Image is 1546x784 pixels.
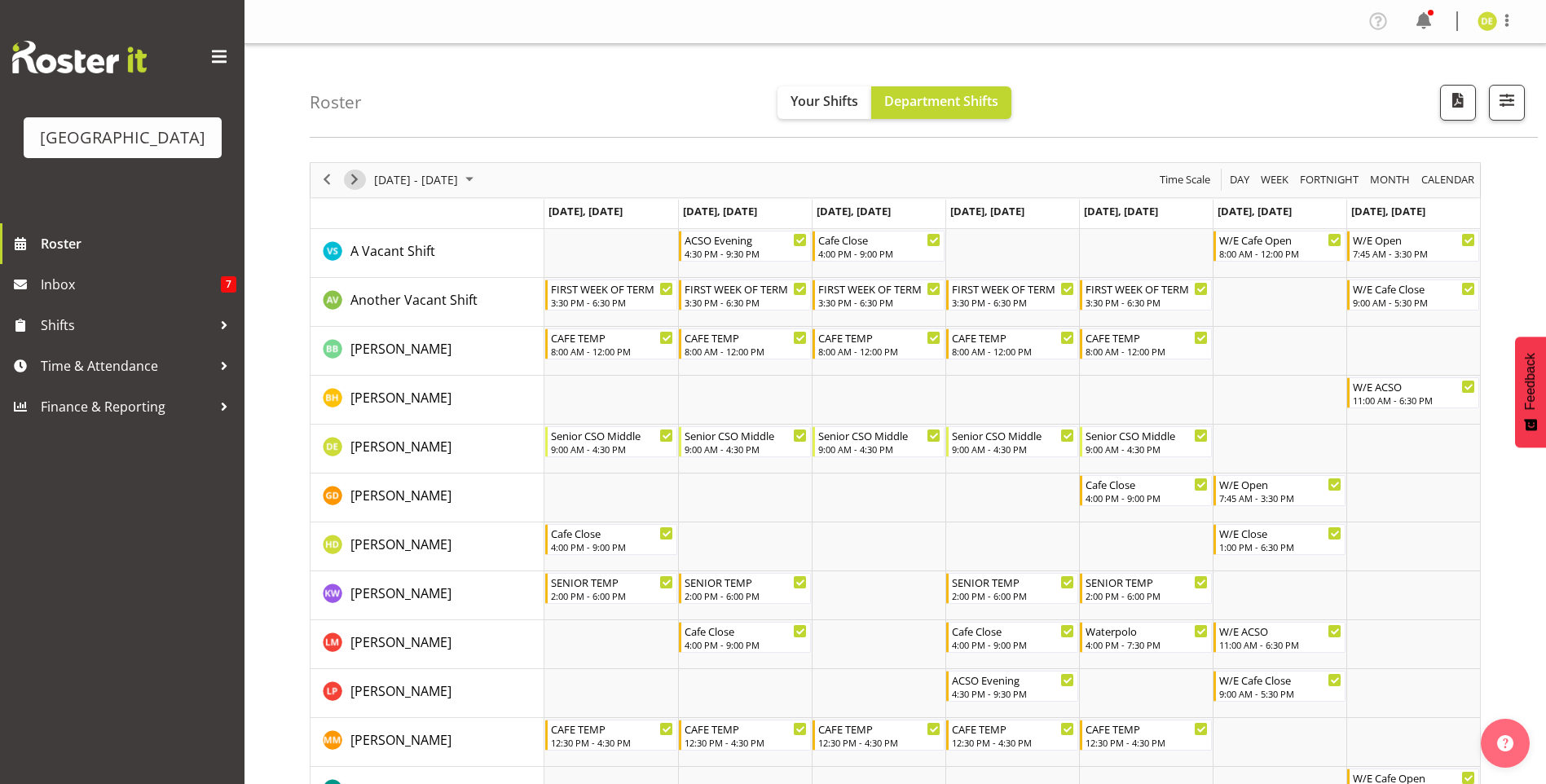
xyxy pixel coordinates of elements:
[685,720,807,737] div: CAFE TEMP
[1086,638,1208,651] div: 4:00 PM - 7:30 PM
[685,638,807,651] div: 4:00 PM - 9:00 PM
[1219,491,1341,504] div: 7:45 AM - 3:30 PM
[952,623,1074,639] div: Cafe Close
[350,340,451,358] span: [PERSON_NAME]
[685,589,807,602] div: 2:00 PM - 6:00 PM
[685,345,807,358] div: 8:00 AM - 12:00 PM
[1478,11,1497,31] img: donna-euston8995.jpg
[950,204,1024,218] span: [DATE], [DATE]
[1213,671,1346,702] div: Luca Pudda"s event - W/E Cafe Close Begin From Saturday, October 11, 2025 at 9:00:00 AM GMT+13:00...
[1353,247,1475,260] div: 7:45 AM - 3:30 PM
[551,720,673,737] div: CAFE TEMP
[952,720,1074,737] div: CAFE TEMP
[818,443,940,456] div: 9:00 AM - 4:30 PM
[777,86,871,119] button: Your Shifts
[1086,589,1208,602] div: 2:00 PM - 6:00 PM
[368,163,483,197] div: October 06 - 12, 2025
[350,486,451,505] a: [PERSON_NAME]
[1086,720,1208,737] div: CAFE TEMP
[818,247,940,260] div: 4:00 PM - 9:00 PM
[311,522,544,571] td: Hana Davis resource
[551,540,673,553] div: 4:00 PM - 9:00 PM
[372,170,460,190] span: [DATE] - [DATE]
[1347,377,1479,408] div: Brooke Hawkes-Fennelly"s event - W/E ACSO Begin From Sunday, October 12, 2025 at 11:00:00 AM GMT+...
[1219,247,1341,260] div: 8:00 AM - 12:00 PM
[1213,231,1346,262] div: A Vacant Shift"s event - W/E Cafe Open Begin From Saturday, October 11, 2025 at 8:00:00 AM GMT+13...
[679,328,811,359] div: Bailey Blomfield"s event - CAFE TEMP Begin From Tuesday, October 7, 2025 at 8:00:00 AM GMT+13:00 ...
[350,730,451,750] a: [PERSON_NAME]
[1368,170,1413,190] button: Timeline Month
[952,280,1074,297] div: FIRST WEEK OF TERM
[1213,622,1346,653] div: Laura McDowall"s event - W/E ACSO Begin From Saturday, October 11, 2025 at 11:00:00 AM GMT+13:00 ...
[952,443,1074,456] div: 9:00 AM - 4:30 PM
[350,632,451,652] a: [PERSON_NAME]
[1080,573,1212,604] div: Kirsteen Wilson"s event - SENIOR TEMP Begin From Friday, October 10, 2025 at 2:00:00 PM GMT+13:00...
[311,718,544,767] td: Maddison Mason-Pine resource
[551,589,673,602] div: 2:00 PM - 6:00 PM
[817,204,891,218] span: [DATE], [DATE]
[685,296,807,309] div: 3:30 PM - 6:30 PM
[1086,296,1208,309] div: 3:30 PM - 6:30 PM
[818,736,940,749] div: 12:30 PM - 4:30 PM
[1086,427,1208,443] div: Senior CSO Middle
[344,170,366,190] button: Next
[1515,337,1546,447] button: Feedback - Show survey
[1086,574,1208,590] div: SENIOR TEMP
[818,296,940,309] div: 3:30 PM - 6:30 PM
[350,731,451,749] span: [PERSON_NAME]
[1259,170,1290,190] span: Week
[818,231,940,248] div: Cafe Close
[551,736,673,749] div: 12:30 PM - 4:30 PM
[679,622,811,653] div: Laura McDowall"s event - Cafe Close Begin From Tuesday, October 7, 2025 at 4:00:00 PM GMT+13:00 E...
[1218,204,1292,218] span: [DATE], [DATE]
[1228,170,1251,190] span: Day
[311,620,544,669] td: Laura McDowall resource
[350,290,478,310] a: Another Vacant Shift
[316,170,338,190] button: Previous
[946,622,1078,653] div: Laura McDowall"s event - Cafe Close Begin From Thursday, October 9, 2025 at 4:00:00 PM GMT+13:00 ...
[311,571,544,620] td: Kirsteen Wilson resource
[952,296,1074,309] div: 3:30 PM - 6:30 PM
[685,329,807,346] div: CAFE TEMP
[551,296,673,309] div: 3:30 PM - 6:30 PM
[813,280,945,311] div: Another Vacant Shift"s event - FIRST WEEK OF TERM Begin From Wednesday, October 8, 2025 at 3:30:0...
[1219,672,1341,688] div: W/E Cafe Close
[952,345,1074,358] div: 8:00 AM - 12:00 PM
[685,574,807,590] div: SENIOR TEMP
[1080,622,1212,653] div: Laura McDowall"s event - Waterpolo Begin From Friday, October 10, 2025 at 4:00:00 PM GMT+13:00 En...
[350,437,451,456] a: [PERSON_NAME]
[311,229,544,278] td: A Vacant Shift resource
[350,584,451,603] a: [PERSON_NAME]
[1298,170,1360,190] span: Fortnight
[1086,476,1208,492] div: Cafe Close
[311,376,544,425] td: Brooke Hawkes-Fennelly resource
[1219,623,1341,639] div: W/E ACSO
[884,92,998,110] span: Department Shifts
[1158,170,1212,190] span: Time Scale
[41,272,221,297] span: Inbox
[1353,394,1475,407] div: 11:00 AM - 6:30 PM
[1086,736,1208,749] div: 12:30 PM - 4:30 PM
[952,736,1074,749] div: 12:30 PM - 4:30 PM
[685,427,807,443] div: Senior CSO Middle
[1219,231,1341,248] div: W/E Cafe Open
[952,329,1074,346] div: CAFE TEMP
[221,276,236,293] span: 7
[1347,231,1479,262] div: A Vacant Shift"s event - W/E Open Begin From Sunday, October 12, 2025 at 7:45:00 AM GMT+13:00 End...
[952,672,1074,688] div: ACSO Evening
[1489,85,1525,121] button: Filter Shifts
[1368,170,1412,190] span: Month
[372,170,481,190] button: October 2025
[1213,524,1346,555] div: Hana Davis"s event - W/E Close Begin From Saturday, October 11, 2025 at 1:00:00 PM GMT+13:00 Ends...
[1420,170,1476,190] span: calendar
[818,720,940,737] div: CAFE TEMP
[545,328,677,359] div: Bailey Blomfield"s event - CAFE TEMP Begin From Monday, October 6, 2025 at 8:00:00 AM GMT+13:00 E...
[350,633,451,651] span: [PERSON_NAME]
[1084,204,1158,218] span: [DATE], [DATE]
[1219,476,1341,492] div: W/E Open
[350,535,451,554] a: [PERSON_NAME]
[1086,345,1208,358] div: 8:00 AM - 12:00 PM
[1440,85,1476,121] button: Download a PDF of the roster according to the set date range.
[350,241,435,261] a: A Vacant Shift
